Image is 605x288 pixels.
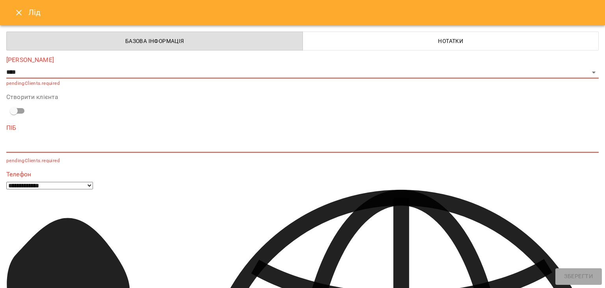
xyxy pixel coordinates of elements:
[6,171,599,178] label: Телефон
[9,3,28,22] button: Close
[6,80,599,88] p: pendingClients.required
[302,32,599,50] button: Нотатки
[11,36,298,46] span: Базова інформація
[6,182,93,189] select: Phone number country
[6,157,599,165] p: pendingClients.required
[28,6,596,19] h6: Лід
[6,125,599,131] label: ПІБ
[6,32,303,50] button: Базова інформація
[6,94,599,100] label: Створити клієнта
[308,36,594,46] span: Нотатки
[6,57,599,63] label: [PERSON_NAME]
